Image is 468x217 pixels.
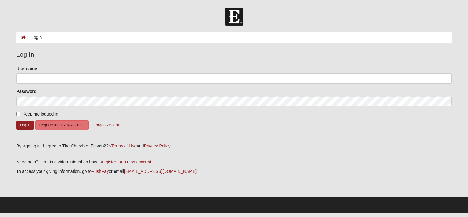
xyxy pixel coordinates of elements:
[144,143,170,148] a: Privacy Policy
[16,143,452,149] div: By signing in, I agree to The Church of Eleven22's and .
[16,112,20,116] input: Keep me logged in
[92,169,109,174] a: PushPay
[16,50,452,59] legend: Log In
[16,121,34,130] button: Log In
[35,120,89,130] button: Register for a New Account
[90,120,123,130] button: Forgot Account
[16,168,452,175] p: To access your giving information, go to or email
[22,112,58,116] span: Keep me logged in
[124,169,197,174] a: [EMAIL_ADDRESS][DOMAIN_NAME]
[16,66,37,72] label: Username
[26,34,42,41] li: Login
[16,159,452,165] p: Need help? Here is a video tutorial on how to .
[102,159,151,164] a: register for a new account
[111,143,137,148] a: Terms of Use
[225,8,243,26] img: Church of Eleven22 Logo
[16,88,36,94] label: Password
